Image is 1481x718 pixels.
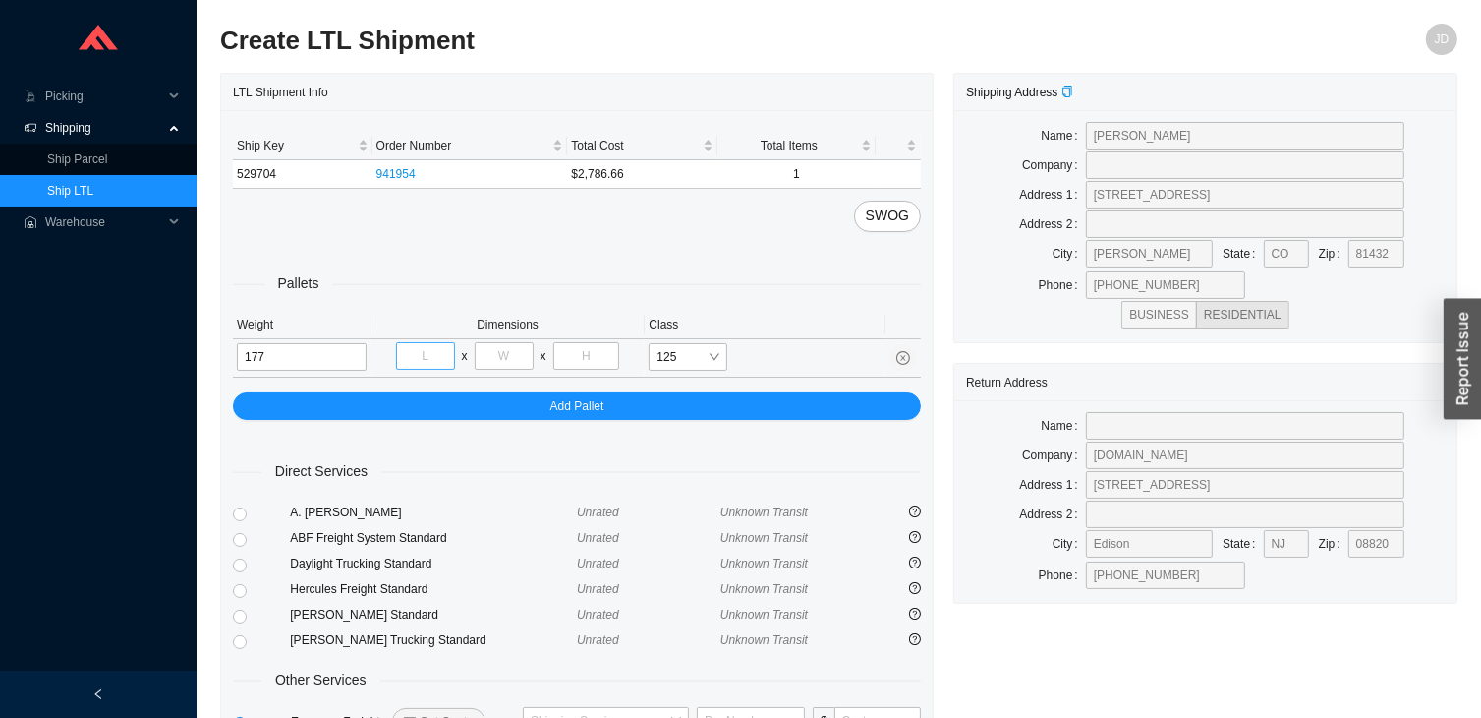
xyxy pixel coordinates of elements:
[1019,210,1085,238] label: Address 2
[1041,412,1085,440] label: Name
[541,346,546,366] div: x
[577,582,619,596] span: Unrated
[1039,562,1086,589] label: Phone
[720,557,808,570] span: Unknown Transit
[645,311,885,339] th: Class
[372,132,568,160] th: Order Number sortable
[47,184,93,198] a: Ship LTL
[290,630,577,650] div: [PERSON_NAME] Trucking Standard
[567,160,716,189] td: $2,786.66
[1039,271,1086,299] label: Phone
[577,633,619,647] span: Unrated
[720,633,808,647] span: Unknown Transit
[1204,308,1282,322] span: RESIDENTIAL
[909,557,921,568] span: question-circle
[909,633,921,645] span: question-circle
[1019,501,1085,528] label: Address 2
[1223,240,1263,268] label: State
[577,557,619,570] span: Unrated
[290,503,577,522] div: A. [PERSON_NAME]
[553,342,620,370] input: H
[475,342,534,370] input: W
[909,531,921,543] span: question-circle
[264,272,333,295] span: Pallets
[550,396,604,416] span: Add Pallet
[717,160,877,189] td: 1
[1022,151,1086,179] label: Company
[909,608,921,620] span: question-circle
[1319,240,1348,268] label: Zip
[462,346,468,366] div: x
[656,344,719,370] span: 125
[866,205,909,227] span: SWOG
[1061,83,1073,102] div: Copy
[889,344,917,372] button: close-circle
[721,136,858,155] span: Total Items
[1435,24,1450,55] span: JD
[577,531,619,545] span: Unrated
[720,531,808,545] span: Unknown Transit
[47,152,107,166] a: Ship Parcel
[45,112,163,144] span: Shipping
[290,528,577,548] div: ABF Freight System Standard
[966,86,1073,99] span: Shipping Address
[290,579,577,599] div: Hercules Freight Standard
[1223,530,1263,558] label: State
[577,608,619,622] span: Unrated
[261,669,380,691] span: Other Services
[45,81,163,112] span: Picking
[92,688,104,700] span: left
[571,136,698,155] span: Total Cost
[720,506,808,519] span: Unknown Transit
[290,605,577,625] div: [PERSON_NAME] Standard
[370,311,646,339] th: Dimensions
[717,132,877,160] th: Total Items sortable
[1019,181,1085,209] label: Address 1
[876,132,921,160] th: undefined sortable
[376,136,549,155] span: Order Number
[237,136,354,155] span: Ship Key
[290,554,577,573] div: Daylight Trucking Standard
[909,582,921,594] span: question-circle
[233,160,372,189] td: 529704
[567,132,716,160] th: Total Cost sortable
[720,608,808,622] span: Unknown Transit
[577,506,619,519] span: Unrated
[909,506,921,517] span: question-circle
[376,167,416,181] a: 941954
[966,364,1445,400] div: Return Address
[1053,240,1086,268] label: City
[1129,308,1189,322] span: BUSINESS
[1022,442,1086,469] label: Company
[1319,530,1348,558] label: Zip
[854,201,921,232] button: SWOG
[233,392,921,420] button: Add Pallet
[1041,122,1085,150] label: Name
[720,582,808,596] span: Unknown Transit
[220,24,1148,58] h2: Create LTL Shipment
[1019,471,1085,499] label: Address 1
[1061,86,1073,97] span: copy
[396,342,455,370] input: L
[45,207,163,238] span: Warehouse
[1053,530,1086,558] label: City
[233,74,921,110] div: LTL Shipment Info
[233,311,370,339] th: Weight
[261,460,381,483] span: Direct Services
[233,132,372,160] th: Ship Key sortable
